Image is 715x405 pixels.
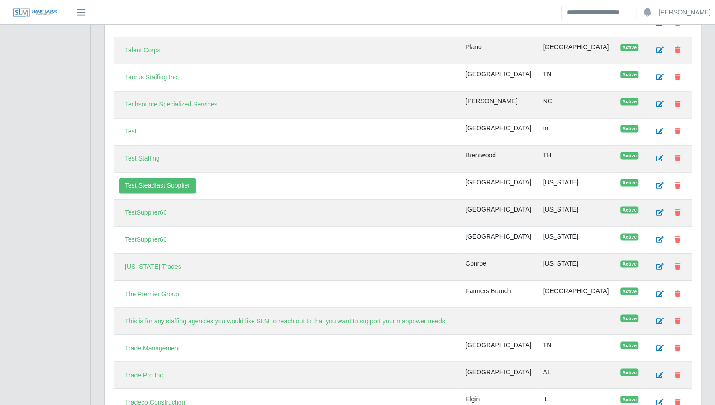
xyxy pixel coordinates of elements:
[620,287,638,295] span: Active
[620,71,638,78] span: Active
[119,286,185,302] a: The Premier Group
[537,118,615,145] td: tn
[620,125,638,132] span: Active
[119,340,186,356] a: Trade Management
[620,233,638,240] span: Active
[537,362,615,389] td: AL
[119,259,187,275] a: [US_STATE] Trades
[460,91,538,118] td: [PERSON_NAME]
[620,368,638,376] span: Active
[620,314,638,322] span: Active
[620,341,638,349] span: Active
[460,64,538,91] td: [GEOGRAPHIC_DATA]
[537,64,615,91] td: TN
[537,253,615,281] td: [US_STATE]
[537,172,615,199] td: [US_STATE]
[620,260,638,267] span: Active
[561,5,636,20] input: Search
[119,97,223,112] a: Techsource Specialized Services
[119,367,169,383] a: Trade Pro Inc
[119,124,143,139] a: Test
[659,8,710,17] a: [PERSON_NAME]
[537,281,615,308] td: [GEOGRAPHIC_DATA]
[537,37,615,64] td: [GEOGRAPHIC_DATA]
[460,199,538,226] td: [GEOGRAPHIC_DATA]
[460,226,538,253] td: [GEOGRAPHIC_DATA]
[460,145,538,172] td: Brentwood
[537,199,615,226] td: [US_STATE]
[620,396,638,403] span: Active
[119,178,196,193] a: Test Steadfast Supplier
[620,98,638,105] span: Active
[460,37,538,64] td: Plano
[537,145,615,172] td: TH
[119,42,166,58] a: Talent Corps
[460,281,538,308] td: Farmers Branch
[460,118,538,145] td: [GEOGRAPHIC_DATA]
[460,335,538,362] td: [GEOGRAPHIC_DATA]
[620,206,638,213] span: Active
[119,313,451,329] a: This is for any staffing agencies you would like SLM to reach out to that you want to support you...
[119,69,185,85] a: Taurus Staffing Inc.
[537,91,615,118] td: NC
[460,253,538,281] td: Conroe
[620,179,638,186] span: Active
[119,205,173,221] a: TestSupplier66
[537,226,615,253] td: [US_STATE]
[620,152,638,159] span: Active
[537,335,615,362] td: TN
[460,362,538,389] td: [GEOGRAPHIC_DATA]
[13,8,58,18] img: SLM Logo
[620,44,638,51] span: Active
[460,172,538,199] td: [GEOGRAPHIC_DATA]
[119,151,166,166] a: Test Staffing
[119,232,173,248] a: TestSupplier66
